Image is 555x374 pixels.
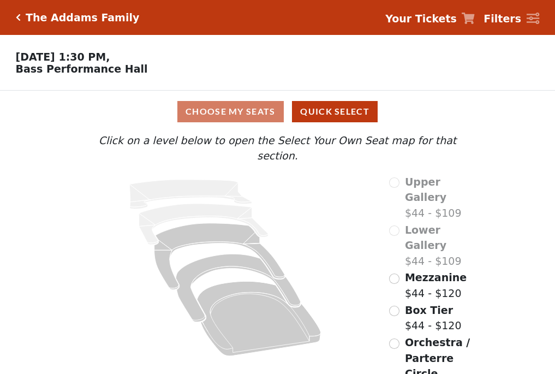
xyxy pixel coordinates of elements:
[198,281,321,356] path: Orchestra / Parterre Circle - Seats Available: 56
[405,224,446,252] span: Lower Gallery
[405,222,478,269] label: $44 - $109
[405,302,462,334] label: $44 - $120
[405,270,467,301] label: $44 - $120
[139,204,268,245] path: Lower Gallery - Seats Available: 0
[405,174,478,221] label: $44 - $109
[484,13,521,25] strong: Filters
[130,180,252,209] path: Upper Gallery - Seats Available: 0
[26,11,139,24] h5: The Addams Family
[292,101,378,122] button: Quick Select
[16,14,21,21] a: Click here to go back to filters
[77,133,478,164] p: Click on a level below to open the Select Your Own Seat map for that section.
[484,11,539,27] a: Filters
[385,13,457,25] strong: Your Tickets
[405,271,467,283] span: Mezzanine
[405,304,453,316] span: Box Tier
[405,176,446,204] span: Upper Gallery
[385,11,475,27] a: Your Tickets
